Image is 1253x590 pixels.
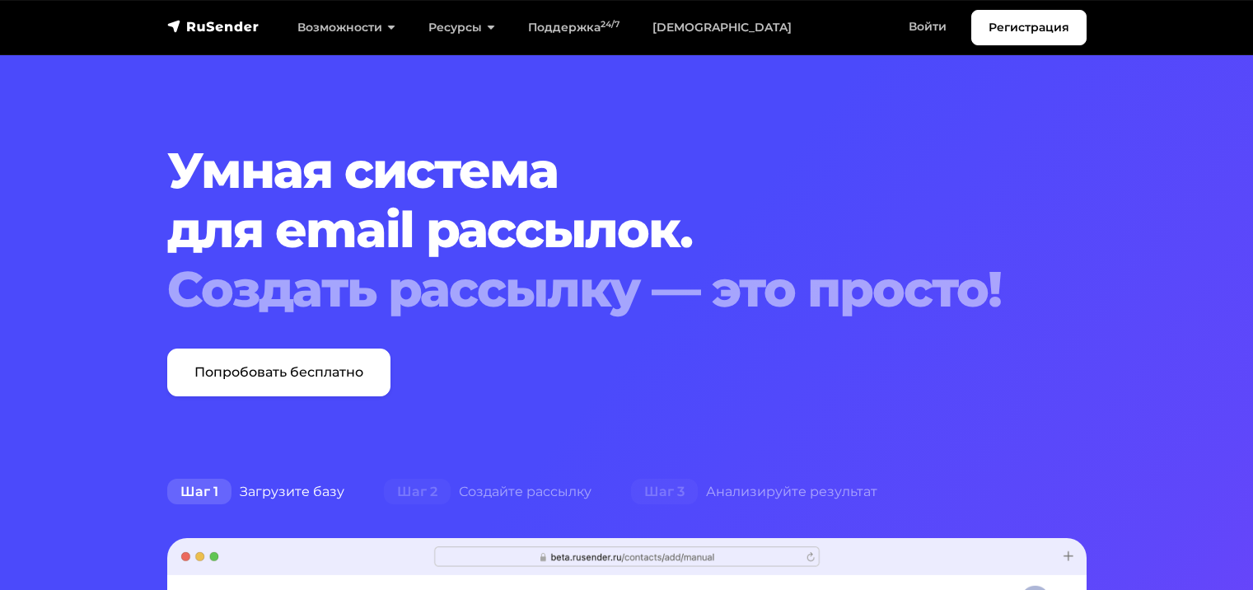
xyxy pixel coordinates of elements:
a: Поддержка24/7 [512,11,636,44]
span: Шаг 3 [631,479,698,505]
div: Загрузите базу [147,475,364,508]
a: [DEMOGRAPHIC_DATA] [636,11,808,44]
a: Регистрация [971,10,1087,45]
div: Создать рассылку — это просто! [167,260,1008,319]
a: Ресурсы [412,11,512,44]
h1: Умная система для email рассылок. [167,141,1008,319]
sup: 24/7 [601,19,619,30]
span: Шаг 2 [384,479,451,505]
a: Возможности [281,11,412,44]
a: Попробовать бесплатно [167,349,390,396]
span: Шаг 1 [167,479,231,505]
div: Создайте рассылку [364,475,611,508]
div: Анализируйте результат [611,475,897,508]
a: Войти [892,10,963,44]
img: RuSender [167,18,259,35]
